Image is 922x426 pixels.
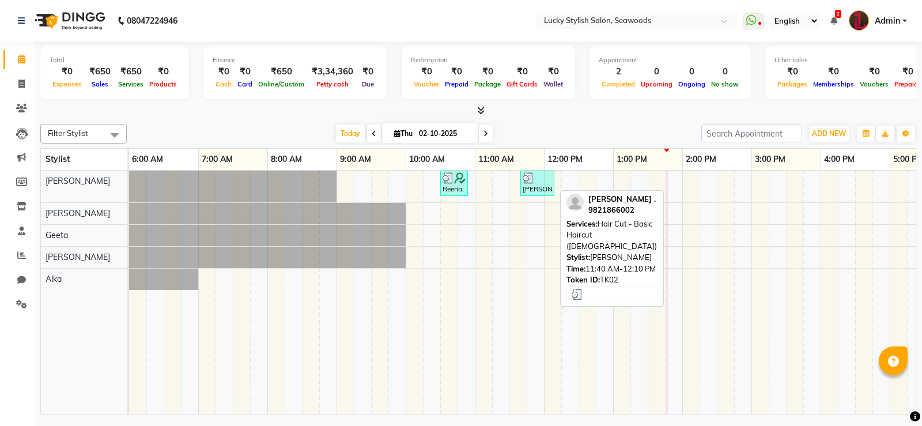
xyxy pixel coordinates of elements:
[50,80,85,88] span: Expenses
[415,125,473,142] input: 2025-10-02
[683,151,719,168] a: 2:00 PM
[566,219,657,251] span: Hair Cut - Basic Haircut ([DEMOGRAPHIC_DATA])
[89,80,111,88] span: Sales
[406,151,448,168] a: 10:00 AM
[835,10,841,18] span: 2
[857,80,891,88] span: Vouchers
[307,65,358,78] div: ₹3,34,360
[235,65,255,78] div: ₹0
[566,194,584,211] img: profile
[821,151,857,168] a: 4:00 PM
[504,65,541,78] div: ₹0
[255,65,307,78] div: ₹650
[115,65,146,78] div: ₹650
[599,55,742,65] div: Appointment
[46,274,62,284] span: Alka
[213,80,235,88] span: Cash
[701,125,802,142] input: Search Appointment
[566,252,658,263] div: [PERSON_NAME]
[566,275,600,284] span: Token ID:
[50,65,85,78] div: ₹0
[129,151,166,168] a: 6:00 AM
[810,65,857,78] div: ₹0
[411,80,442,88] span: Voucher
[830,16,837,26] a: 2
[812,129,846,138] span: ADD NEW
[522,172,553,194] div: [PERSON_NAME] ., TK02, 11:40 AM-12:10 PM, Hair Cut - Basic Haircut ([DEMOGRAPHIC_DATA])
[566,263,658,275] div: 11:40 AM-12:10 PM
[588,194,656,203] span: [PERSON_NAME] .
[588,205,656,216] div: 9821866002
[146,65,180,78] div: ₹0
[115,80,146,88] span: Services
[504,80,541,88] span: Gift Cards
[541,80,566,88] span: Wallet
[566,252,590,262] span: Stylist:
[708,65,742,78] div: 0
[545,151,585,168] a: 12:00 PM
[46,208,110,218] span: [PERSON_NAME]
[337,151,374,168] a: 9:00 AM
[411,55,566,65] div: Redemption
[359,80,377,88] span: Due
[566,274,658,286] div: TK02
[255,80,307,88] span: Online/Custom
[810,80,857,88] span: Memberships
[541,65,566,78] div: ₹0
[213,55,378,65] div: Finance
[857,65,891,78] div: ₹0
[599,65,638,78] div: 2
[441,172,467,194] div: Reena, TK01, 10:30 AM-10:55 AM, Wash & plain dry -upto midback ( [DEMOGRAPHIC_DATA])
[391,129,415,138] span: Thu
[599,80,638,88] span: Completed
[213,65,235,78] div: ₹0
[638,65,675,78] div: 0
[566,264,585,273] span: Time:
[127,5,177,37] b: 08047224946
[638,80,675,88] span: Upcoming
[475,151,517,168] a: 11:00 AM
[268,151,305,168] a: 8:00 AM
[809,126,849,142] button: ADD NEW
[442,65,471,78] div: ₹0
[849,10,869,31] img: Admin
[774,65,810,78] div: ₹0
[566,219,598,228] span: Services:
[199,151,236,168] a: 7:00 AM
[774,80,810,88] span: Packages
[313,80,352,88] span: Petty cash
[708,80,742,88] span: No show
[471,80,504,88] span: Package
[50,55,180,65] div: Total
[614,151,650,168] a: 1:00 PM
[875,15,900,27] span: Admin
[29,5,108,37] img: logo
[85,65,115,78] div: ₹650
[752,151,788,168] a: 3:00 PM
[235,80,255,88] span: Card
[675,80,708,88] span: Ongoing
[48,129,88,138] span: Filter Stylist
[336,125,365,142] span: Today
[146,80,180,88] span: Products
[46,252,110,262] span: [PERSON_NAME]
[411,65,442,78] div: ₹0
[442,80,471,88] span: Prepaid
[46,154,70,164] span: Stylist
[46,176,110,186] span: [PERSON_NAME]
[46,230,68,240] span: Geeta
[471,65,504,78] div: ₹0
[675,65,708,78] div: 0
[358,65,378,78] div: ₹0
[874,380,910,414] iframe: chat widget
